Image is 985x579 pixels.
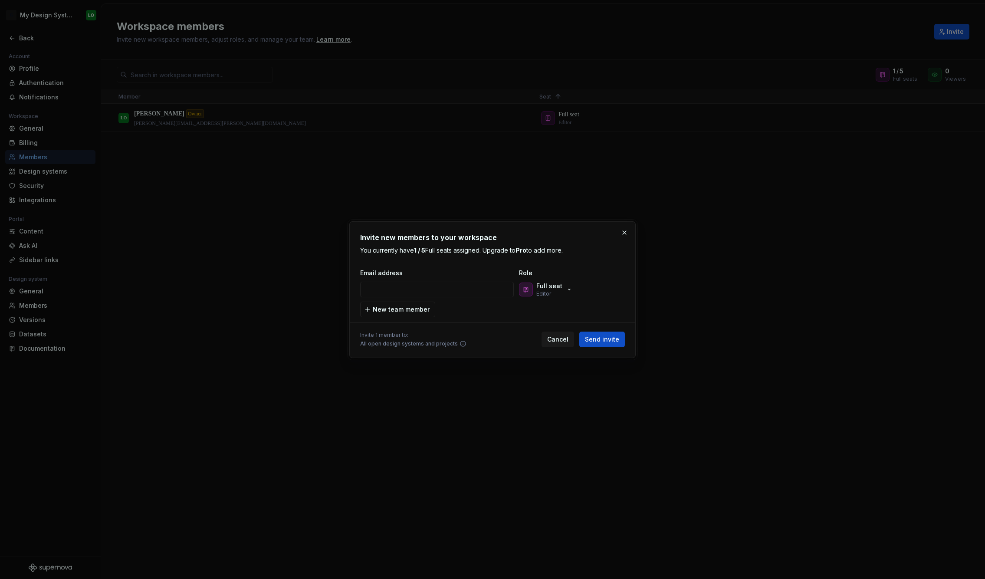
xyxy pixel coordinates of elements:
[519,269,606,277] span: Role
[585,335,619,344] span: Send invite
[360,246,625,255] p: You currently have Full seats assigned. Upgrade to to add more.
[579,332,625,347] button: Send invite
[360,302,435,317] button: New team member
[360,232,625,243] h2: Invite new members to your workspace
[536,290,551,297] p: Editor
[360,332,466,339] span: Invite 1 member to:
[536,282,562,290] p: Full seat
[515,247,526,254] strong: Pro
[414,247,425,254] b: 1 / 5
[360,340,458,347] span: All open design systems and projects
[547,335,568,344] span: Cancel
[517,281,576,298] button: Full seatEditor
[542,332,574,347] button: Cancel
[373,305,430,314] span: New team member
[360,269,515,277] span: Email address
